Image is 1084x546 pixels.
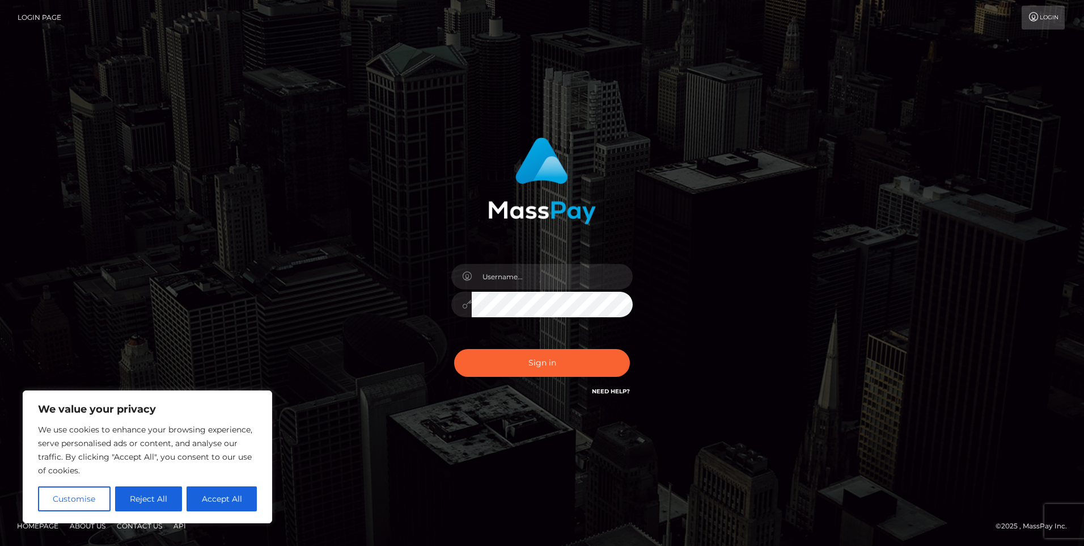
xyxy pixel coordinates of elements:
[1022,6,1065,30] a: Login
[38,423,257,477] p: We use cookies to enhance your browsing experience, serve personalised ads or content, and analys...
[169,517,190,535] a: API
[112,517,167,535] a: Contact Us
[996,520,1075,532] div: © 2025 , MassPay Inc.
[18,6,61,30] a: Login Page
[454,349,630,377] button: Sign in
[592,388,630,395] a: Need Help?
[38,486,111,511] button: Customise
[65,517,110,535] a: About Us
[472,264,633,289] input: Username...
[187,486,257,511] button: Accept All
[38,402,257,416] p: We value your privacy
[23,390,272,523] div: We value your privacy
[488,137,596,224] img: MassPay Login
[12,517,63,535] a: Homepage
[115,486,183,511] button: Reject All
